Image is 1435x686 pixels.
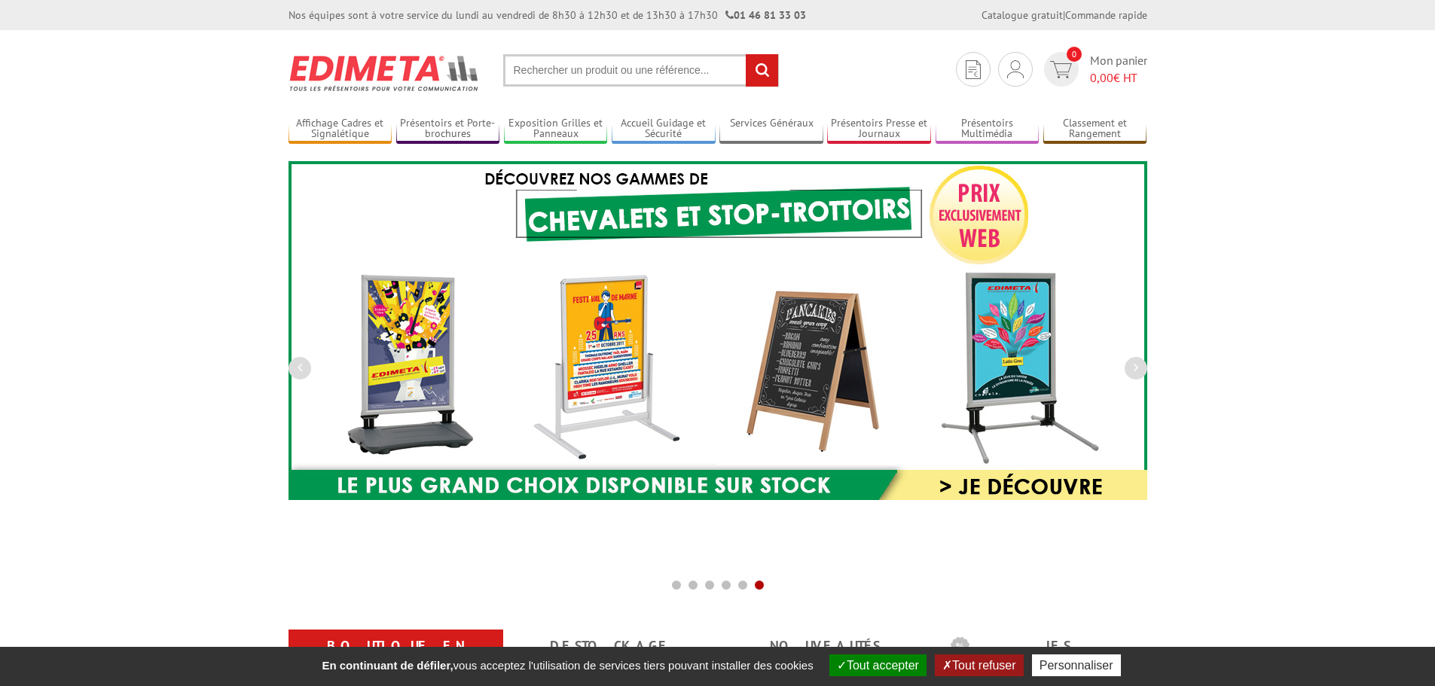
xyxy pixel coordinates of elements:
[1050,61,1072,78] img: devis rapide
[1065,8,1147,22] a: Commande rapide
[289,117,392,142] a: Affichage Cadres et Signalétique
[314,659,820,672] span: vous acceptez l'utilisation de services tiers pouvant installer des cookies
[289,45,481,101] img: Présentoir, panneau, stand - Edimeta - PLV, affichage, mobilier bureau, entreprise
[396,117,500,142] a: Présentoirs et Porte-brochures
[719,117,823,142] a: Services Généraux
[829,654,927,676] button: Tout accepter
[935,654,1023,676] button: Tout refuser
[966,60,981,79] img: devis rapide
[612,117,716,142] a: Accueil Guidage et Sécurité
[289,8,806,23] div: Nos équipes sont à votre service du lundi au vendredi de 8h30 à 12h30 et de 13h30 à 17h30
[322,659,453,672] strong: En continuant de défiler,
[936,117,1040,142] a: Présentoirs Multimédia
[982,8,1147,23] div: |
[982,8,1063,22] a: Catalogue gratuit
[736,633,914,660] a: nouveautés
[1067,47,1082,62] span: 0
[725,8,806,22] strong: 01 46 81 33 03
[504,117,608,142] a: Exposition Grilles et Panneaux
[827,117,931,142] a: Présentoirs Presse et Journaux
[1007,60,1024,78] img: devis rapide
[1032,654,1121,676] button: Personnaliser (fenêtre modale)
[1040,52,1147,87] a: devis rapide 0 Mon panier 0,00€ HT
[1090,70,1113,85] span: 0,00
[951,633,1139,663] b: Les promotions
[521,633,700,660] a: Destockage
[746,54,778,87] input: rechercher
[1090,52,1147,87] span: Mon panier
[1043,117,1147,142] a: Classement et Rangement
[503,54,779,87] input: Rechercher un produit ou une référence...
[1090,69,1147,87] span: € HT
